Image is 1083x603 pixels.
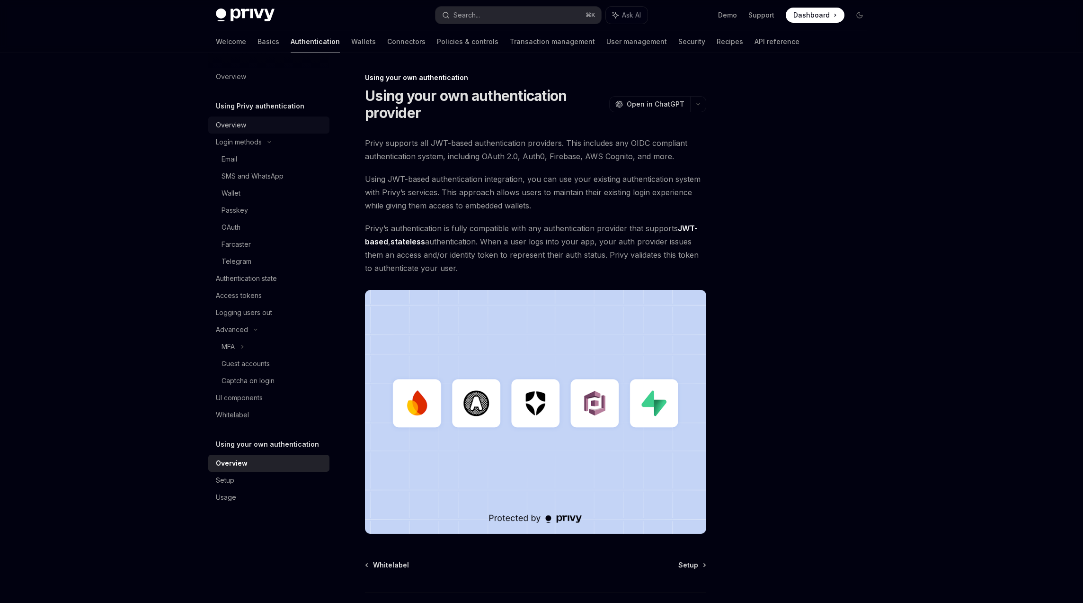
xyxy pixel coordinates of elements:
a: Dashboard [786,8,844,23]
a: Usage [208,489,329,506]
span: Open in ChatGPT [627,99,684,109]
a: Overview [208,117,329,134]
div: Overview [216,119,246,131]
div: Captcha on login [222,375,275,387]
button: Toggle dark mode [852,8,867,23]
div: Advanced [216,324,248,335]
span: Privy supports all JWT-based authentication providers. This includes any OIDC compliant authentic... [365,136,706,163]
a: Basics [257,30,279,53]
a: Setup [208,472,329,489]
div: SMS and WhatsApp [222,171,284,182]
span: Setup [678,560,698,570]
div: UI components [216,392,263,404]
a: Wallets [351,30,376,53]
div: Logging users out [216,307,272,318]
a: Access tokens [208,287,329,304]
div: Email [222,153,237,165]
div: Telegram [222,256,251,267]
a: Setup [678,560,705,570]
div: Using your own authentication [365,73,706,82]
div: OAuth [222,222,240,233]
a: OAuth [208,219,329,236]
a: Telegram [208,253,329,270]
div: Access tokens [216,290,262,301]
span: Using JWT-based authentication integration, you can use your existing authentication system with ... [365,172,706,212]
a: Whitelabel [208,406,329,423]
a: Welcome [216,30,246,53]
a: Wallet [208,185,329,202]
img: JWT-based auth splash [365,290,706,534]
div: Usage [216,492,236,503]
span: ⌘ K [586,11,595,19]
a: Demo [718,10,737,20]
div: MFA [222,341,235,352]
div: Wallet [222,188,240,199]
a: Authentication state [208,270,329,287]
span: Dashboard [793,10,830,20]
div: Overview [216,458,248,469]
div: Whitelabel [216,409,249,421]
h1: Using your own authentication provider [365,87,605,121]
a: Guest accounts [208,355,329,372]
button: Search...⌘K [435,7,601,24]
button: Open in ChatGPT [609,96,690,112]
a: Overview [208,455,329,472]
a: Farcaster [208,236,329,253]
button: Ask AI [606,7,648,24]
h5: Using Privy authentication [216,100,304,112]
a: Overview [208,68,329,85]
a: Security [678,30,705,53]
a: SMS and WhatsApp [208,168,329,185]
a: Recipes [717,30,743,53]
span: Whitelabel [373,560,409,570]
a: Support [748,10,774,20]
div: Search... [453,9,480,21]
a: Whitelabel [366,560,409,570]
div: Authentication state [216,273,277,284]
h5: Using your own authentication [216,439,319,450]
div: Login methods [216,136,262,148]
a: Authentication [291,30,340,53]
div: Setup [216,475,234,486]
a: Logging users out [208,304,329,321]
a: UI components [208,389,329,406]
img: dark logo [216,9,275,22]
a: Policies & controls [437,30,498,53]
div: Farcaster [222,239,251,250]
div: Passkey [222,205,248,216]
a: Passkey [208,202,329,219]
a: Connectors [387,30,426,53]
a: stateless [391,237,425,247]
span: Ask AI [622,10,641,20]
div: Overview [216,71,246,82]
span: Privy’s authentication is fully compatible with any authentication provider that supports , authe... [365,222,706,275]
a: User management [606,30,667,53]
div: Guest accounts [222,358,270,369]
a: Email [208,151,329,168]
a: API reference [755,30,799,53]
a: Captcha on login [208,372,329,389]
a: Transaction management [510,30,595,53]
